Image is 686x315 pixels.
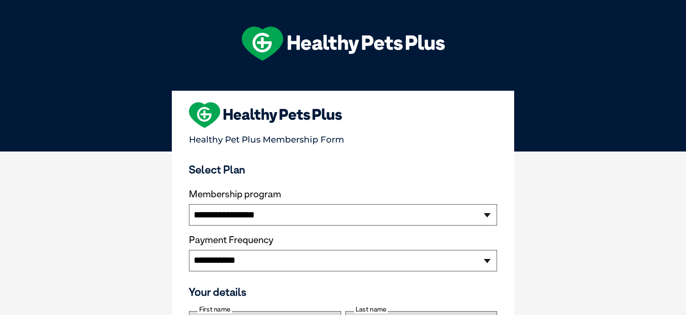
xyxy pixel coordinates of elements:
[198,306,232,313] label: First name
[242,27,445,61] img: hpp-logo-landscape-green-white.png
[189,131,497,145] p: Healthy Pet Plus Membership Form
[189,189,497,200] label: Membership program
[354,306,388,313] label: Last name
[189,102,342,128] img: heart-shape-hpp-logo-large.png
[189,235,273,246] label: Payment Frequency
[189,285,497,298] h3: Your details
[189,163,497,176] h3: Select Plan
